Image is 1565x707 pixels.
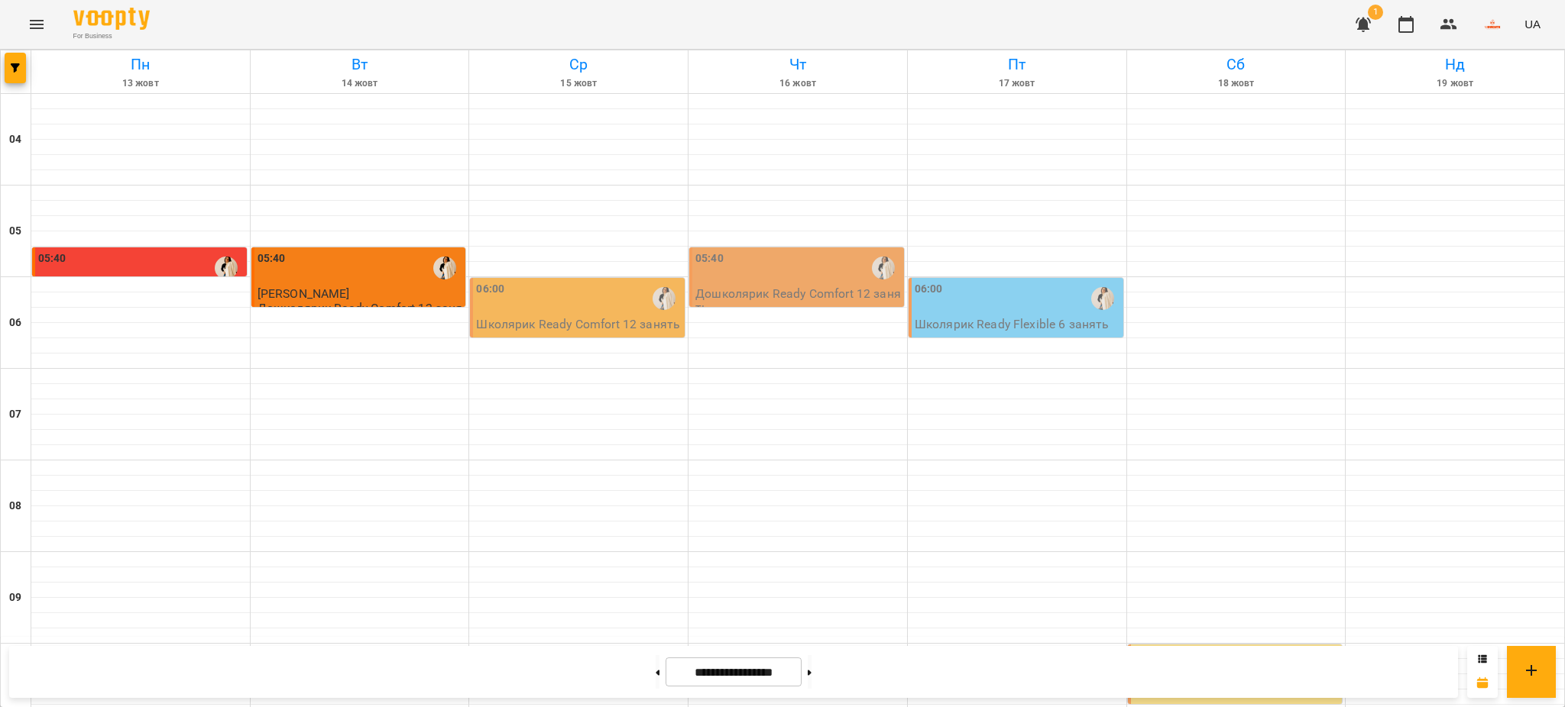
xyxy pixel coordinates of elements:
[9,406,21,423] h6: 07
[910,76,1124,91] h6: 17 жовт
[476,281,504,298] label: 06:00
[253,53,467,76] h6: Вт
[215,257,238,279] img: Катя Долейко
[910,53,1124,76] h6: Пт
[73,31,150,41] span: For Business
[34,53,248,76] h6: Пн
[691,53,905,76] h6: Чт
[18,6,55,43] button: Menu
[872,257,895,279] img: Катя Долейко
[1524,16,1541,32] span: UA
[9,498,21,515] h6: 08
[1368,5,1383,20] span: 1
[476,318,680,331] p: Школярик Ready Comfort 12 занять
[9,131,21,148] h6: 04
[471,53,685,76] h6: Ср
[1091,287,1114,310] img: Катя Долейко
[258,302,463,328] p: Дошколярик Ready Comfort 12 занять
[1348,53,1562,76] h6: Нд
[253,76,467,91] h6: 14 жовт
[34,76,248,91] h6: 13 жовт
[1482,14,1503,35] img: 86f377443daa486b3a215227427d088a.png
[9,589,21,606] h6: 09
[38,250,66,267] label: 05:40
[433,257,456,279] img: Катя Долейко
[471,76,685,91] h6: 15 жовт
[653,287,676,310] img: Катя Долейко
[915,318,1110,331] p: Школярик Ready Flexible 6 занять
[73,8,150,30] img: Voopty Logo
[1129,53,1343,76] h6: Сб
[695,250,724,267] label: 05:40
[9,315,21,331] h6: 06
[691,76,905,91] h6: 16 жовт
[915,281,943,298] label: 06:00
[1129,76,1343,91] h6: 18 жовт
[258,286,350,301] span: [PERSON_NAME]
[1348,76,1562,91] h6: 19 жовт
[1518,10,1547,38] button: UA
[9,223,21,240] h6: 05
[695,287,901,314] p: Дошколярик Ready Comfort 12 занять
[258,250,286,267] label: 05:40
